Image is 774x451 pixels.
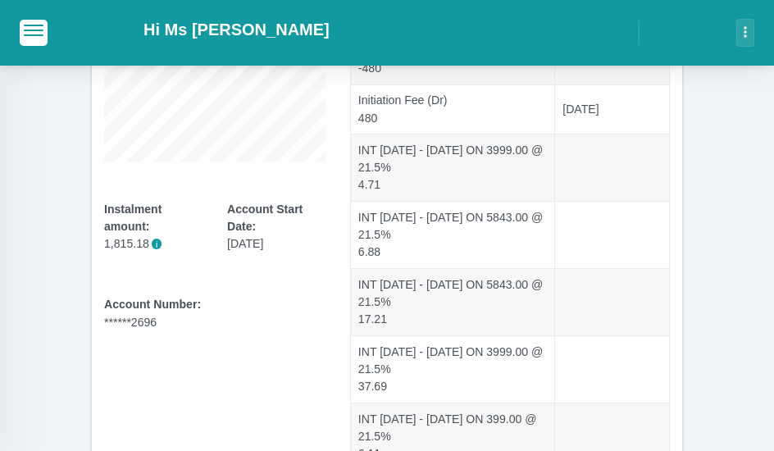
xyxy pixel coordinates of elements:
div: [DATE] [227,201,326,253]
b: Instalment amount: [104,203,162,233]
td: INT [DATE] - [DATE] ON 5843.00 @ 21.5% 17.21 [351,268,555,335]
p: 1,815.18 [104,235,203,253]
td: Initiation Fee (Dr) 480 [351,84,555,134]
b: Account Number: [104,298,201,311]
b: Account Start Date: [227,203,303,233]
span: i [152,239,162,249]
td: [DATE] [555,84,669,134]
h2: Hi Ms [PERSON_NAME] [143,20,330,39]
td: INT [DATE] - [DATE] ON 5843.00 @ 21.5% 6.88 [351,201,555,268]
td: INT [DATE] - [DATE] ON 3999.00 @ 21.5% 4.71 [351,134,555,201]
td: INT [DATE] - [DATE] ON 3999.00 @ 21.5% 37.69 [351,335,555,403]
